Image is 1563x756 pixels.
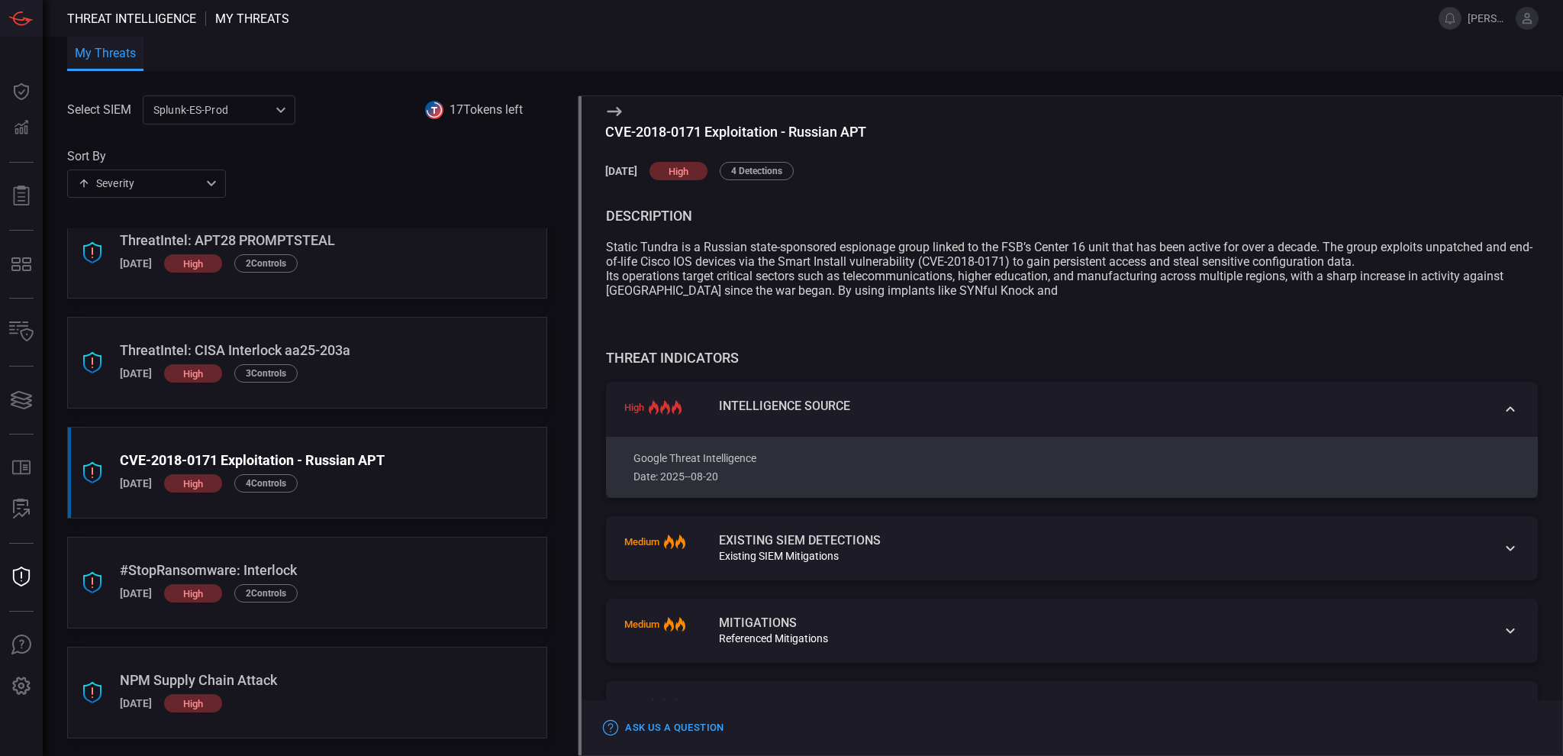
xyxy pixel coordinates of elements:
[450,102,523,117] span: 17 Tokens left
[624,621,659,628] span: medium
[120,697,152,709] div: [DATE]
[606,681,1538,745] div: highapt groupsAdversary Details
[3,559,40,596] button: Threat Intelligence
[719,550,1483,562] div: Existing SIEM Mitigations
[3,314,40,351] button: Inventory
[120,562,416,578] div: #StopRansomware: Interlock
[605,124,1562,140] div: CVE-2018-0171 Exploitation - Russian APT
[624,538,659,546] span: medium
[649,162,707,180] div: high
[606,240,1538,298] p: Static Tundra is a Russian state-sponsored espionage group linked to the FSB’s Center 16 unit tha...
[3,450,40,486] button: Rule Catalog
[234,474,298,493] div: 4 Control s
[67,11,196,26] span: Threat Intelligence
[164,474,222,493] div: high
[120,232,435,248] div: ThreatIntel: APT28 PROMPTSTEAL
[120,477,152,489] div: [DATE]
[120,587,152,599] div: [DATE]
[719,632,1483,645] div: Referenced Mitigations
[3,73,40,110] button: Dashboard
[164,694,222,712] div: high
[606,211,1538,221] div: description
[1468,12,1510,24] span: [PERSON_NAME].brand
[605,165,637,177] h5: [DATE]
[600,716,727,740] button: Ask Us a Question
[67,102,131,117] label: Select SIEM
[3,110,40,147] button: Detections
[120,367,152,380] div: [DATE]
[67,37,143,71] button: My Threats
[720,162,794,180] div: 4 Detections
[164,364,222,383] div: high
[153,102,271,118] p: Splunk-ES-Prod
[78,176,201,191] div: Severity
[3,246,40,283] button: MITRE - Detection Posture
[606,599,1538,663] div: mediumMitigationsReferenced Mitigations
[719,617,1483,629] div: Mitigations
[234,364,298,383] div: 3 Control s
[67,149,226,163] label: Sort By
[234,584,298,603] div: 2 Control s
[120,672,406,688] div: NPM Supply Chain Attack
[633,449,1526,486] p: Google Threat Intelligence Date: 2025--08-20
[624,404,644,412] span: high
[606,516,1538,580] div: mediumExisting SIEM DetectionsExisting SIEM Mitigations
[719,535,1483,547] div: Existing SIEM Detections
[3,491,40,528] button: ALERT ANALYSIS
[164,584,222,603] div: high
[606,382,1538,498] div: highIntelligence SourceGoogle Threat IntelligenceDate: 2025--08-20
[3,382,40,418] button: Cards
[606,353,1538,363] div: Threat Indicators
[719,400,1483,412] div: Intelligence Source
[234,254,298,273] div: 2 Control s
[3,178,40,215] button: Reports
[120,257,152,270] div: [DATE]
[215,11,289,26] span: My Threats
[120,342,443,358] div: ThreatIntel: CISA Interlock aa25-203a
[3,668,40,705] button: Preferences
[120,452,459,468] div: CVE-2018-0171 Exploitation - Russian APT
[164,254,222,273] div: high
[3,627,40,664] button: Ask Us A Question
